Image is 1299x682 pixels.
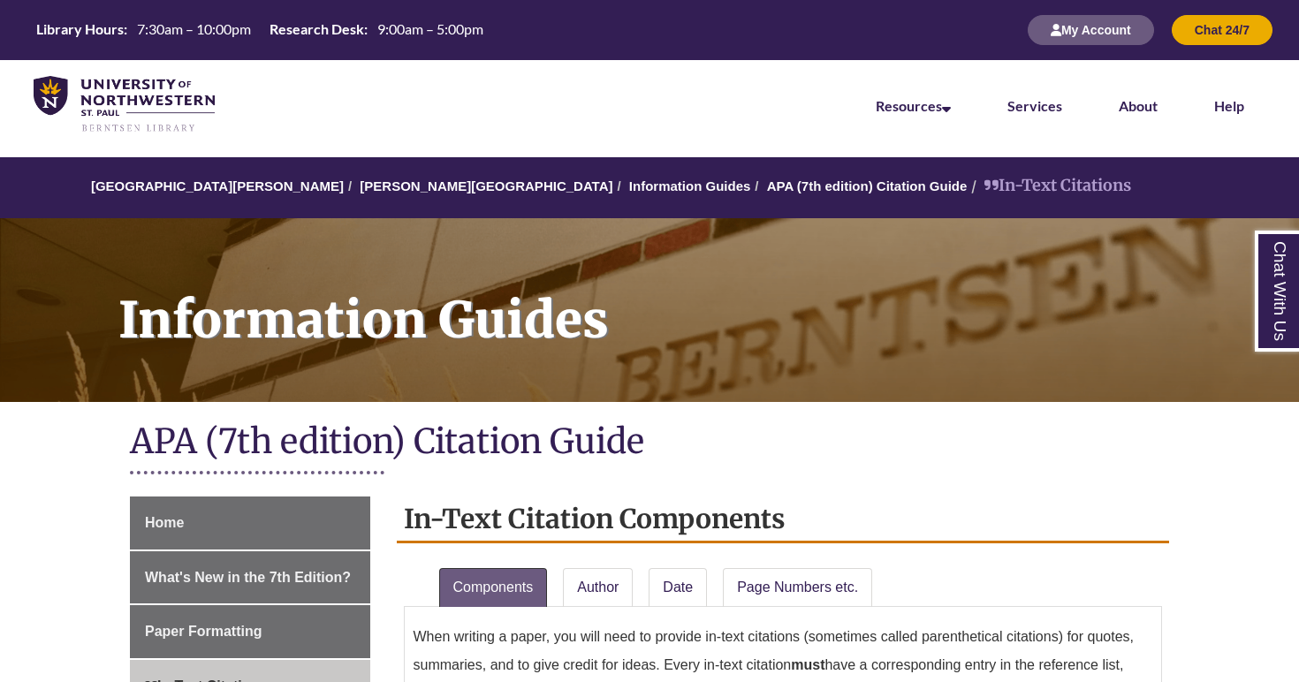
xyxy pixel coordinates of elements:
a: What's New in the 7th Edition? [130,551,370,604]
a: Author [563,568,633,607]
span: What's New in the 7th Edition? [145,570,351,585]
a: Page Numbers etc. [723,568,872,607]
a: Services [1007,97,1062,114]
a: Resources [876,97,951,114]
a: Hours Today [29,19,490,41]
a: APA (7th edition) Citation Guide [767,178,968,193]
span: Home [145,515,184,530]
a: Chat 24/7 [1172,22,1272,37]
strong: must [791,657,824,672]
h2: In-Text Citation Components [397,496,1170,543]
span: 7:30am – 10:00pm [137,20,251,37]
a: Information Guides [629,178,751,193]
th: Research Desk: [262,19,370,39]
th: Library Hours: [29,19,130,39]
h1: APA (7th edition) Citation Guide [130,420,1169,466]
a: Home [130,496,370,549]
a: [GEOGRAPHIC_DATA][PERSON_NAME] [91,178,344,193]
a: Date [649,568,707,607]
a: Paper Formatting [130,605,370,658]
a: Components [439,568,548,607]
a: About [1119,97,1158,114]
span: 9:00am – 5:00pm [377,20,483,37]
img: UNWSP Library Logo [34,76,215,133]
h1: Information Guides [99,218,1299,379]
a: Help [1214,97,1244,114]
button: My Account [1028,15,1154,45]
table: Hours Today [29,19,490,39]
li: In-Text Citations [967,173,1131,199]
a: [PERSON_NAME][GEOGRAPHIC_DATA] [360,178,612,193]
button: Chat 24/7 [1172,15,1272,45]
span: Paper Formatting [145,624,262,639]
a: My Account [1028,22,1154,37]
